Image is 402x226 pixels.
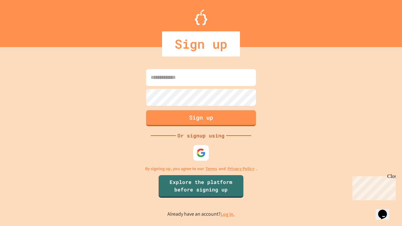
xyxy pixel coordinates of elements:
[195,9,207,25] img: Logo.svg
[176,132,226,139] div: Or signup using
[376,201,396,220] iframe: chat widget
[145,165,257,172] p: By signing up, you agree to our and .
[167,210,235,218] p: Already have an account?
[162,31,240,56] div: Sign up
[227,165,254,172] a: Privacy Policy
[3,3,43,40] div: Chat with us now!Close
[196,148,206,158] img: google-icon.svg
[159,175,243,198] a: Explore the platform before signing up
[146,110,256,126] button: Sign up
[350,174,396,200] iframe: chat widget
[205,165,217,172] a: Terms
[220,211,235,218] a: Log in.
